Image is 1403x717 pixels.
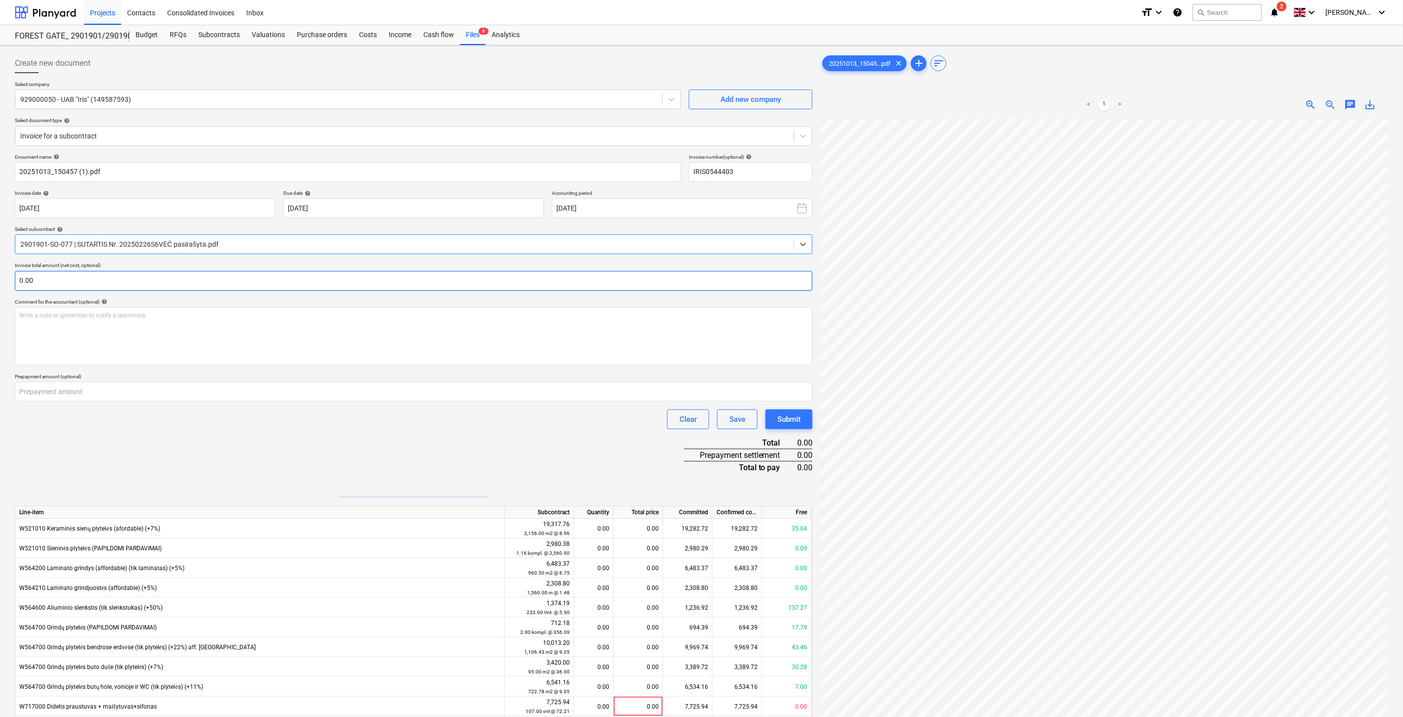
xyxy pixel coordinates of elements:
[614,618,663,637] div: 0.00
[528,570,570,576] small: 960.50 m2 @ 6.75
[1153,6,1165,18] i: keyboard_arrow_down
[15,226,813,232] div: Select subcontract
[796,437,813,449] div: 0.00
[713,558,762,578] div: 6,483.37
[526,709,570,714] small: 107.00 vnt @ 72.21
[19,624,157,631] span: W564700 Grindų plytelės (PAPILDOMI PARDAVIMAI)
[303,190,311,196] span: help
[15,81,681,90] p: Select company
[796,461,813,473] div: 0.00
[55,226,63,232] span: help
[19,683,203,690] span: W564700 Grindų plytelės butų hole, vonioje ir WC (tik plytelės) (+11%)
[1083,99,1094,111] a: Previous page
[913,57,925,69] span: add
[51,154,59,160] span: help
[283,198,544,218] input: Due date not specified
[663,538,713,558] div: 2,980.29
[15,271,813,291] input: Invoice total amount (net cost, optional)
[762,578,812,598] div: 0.00
[246,25,291,45] a: Valuations
[505,506,574,519] div: Subcontract
[1141,6,1153,18] i: format_size
[822,55,907,71] div: 20251013_15045...pdf
[528,689,570,694] small: 722.78 m2 @ 9.05
[15,57,91,69] span: Create new document
[744,154,752,160] span: help
[713,506,762,519] div: Confirmed costs
[527,610,570,615] small: 233.00 Vnt. @ 5.90
[486,25,526,45] a: Analytics
[99,299,107,305] span: help
[164,25,192,45] a: RFQs
[762,558,812,578] div: 0.00
[614,677,663,697] div: 0.00
[1326,8,1375,16] span: [PERSON_NAME]
[614,598,663,618] div: 0.00
[663,637,713,657] div: 9,969.74
[130,25,164,45] a: Budget
[1354,670,1403,717] div: Chat Widget
[762,618,812,637] div: 17.79
[614,637,663,657] div: 0.00
[578,598,609,618] div: 0.00
[460,25,486,45] div: Files
[15,373,813,382] p: Prepayment amount (optional)
[762,506,812,519] div: Free
[1197,8,1205,16] span: search
[663,519,713,538] div: 19,282.72
[578,637,609,657] div: 0.00
[19,525,160,532] span: W521010 Keraminės sienų plytelės (afordable) (+7%)
[689,154,813,160] div: Invoice number (optional)
[574,506,614,519] div: Quantity
[578,519,609,538] div: 0.00
[762,697,812,717] div: 0.00
[663,657,713,677] div: 3,389.72
[578,618,609,637] div: 0.00
[713,677,762,697] div: 6,534.16
[762,519,812,538] div: 35.04
[15,154,681,160] div: Document name
[1193,4,1262,21] button: Search
[796,449,813,461] div: 0.00
[509,619,570,637] div: 712.18
[62,118,70,124] span: help
[15,190,275,196] div: Invoice date
[933,57,945,69] span: sort
[614,657,663,677] div: 0.00
[663,506,713,519] div: Committed
[353,25,383,45] a: Costs
[1345,99,1357,111] span: chat
[15,198,275,218] input: Invoice date not specified
[663,618,713,637] div: 694.39
[766,409,813,429] button: Submit
[614,697,663,717] div: 0.00
[717,409,758,429] button: Save
[762,538,812,558] div: 0.09
[713,618,762,637] div: 694.39
[667,409,709,429] button: Clear
[19,664,163,671] span: W564700 Grindų plytelės buto duše (tik plytelės) (+7%)
[19,604,163,611] span: W564600 Aliuminio slenkstis (tik slenkstukas) (+50%)
[762,657,812,677] div: 30.28
[509,599,570,617] div: 1,374.19
[417,25,460,45] a: Cash flow
[19,584,157,591] span: W564210 Laminato grindjuostės (affordable) (+5%)
[19,644,256,651] span: W564700 Grindų plytelės bendrose erdvėse (tik plytelės) (+22%) aff. Comfort
[578,657,609,677] div: 0.00
[383,25,417,45] div: Income
[509,579,570,597] div: 2,308.80
[713,657,762,677] div: 3,389.72
[192,25,246,45] a: Subcontracts
[1325,99,1337,111] span: zoom_out
[713,637,762,657] div: 9,969.74
[291,25,353,45] a: Purchase orders
[509,559,570,578] div: 6,483.37
[15,162,681,182] input: Document name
